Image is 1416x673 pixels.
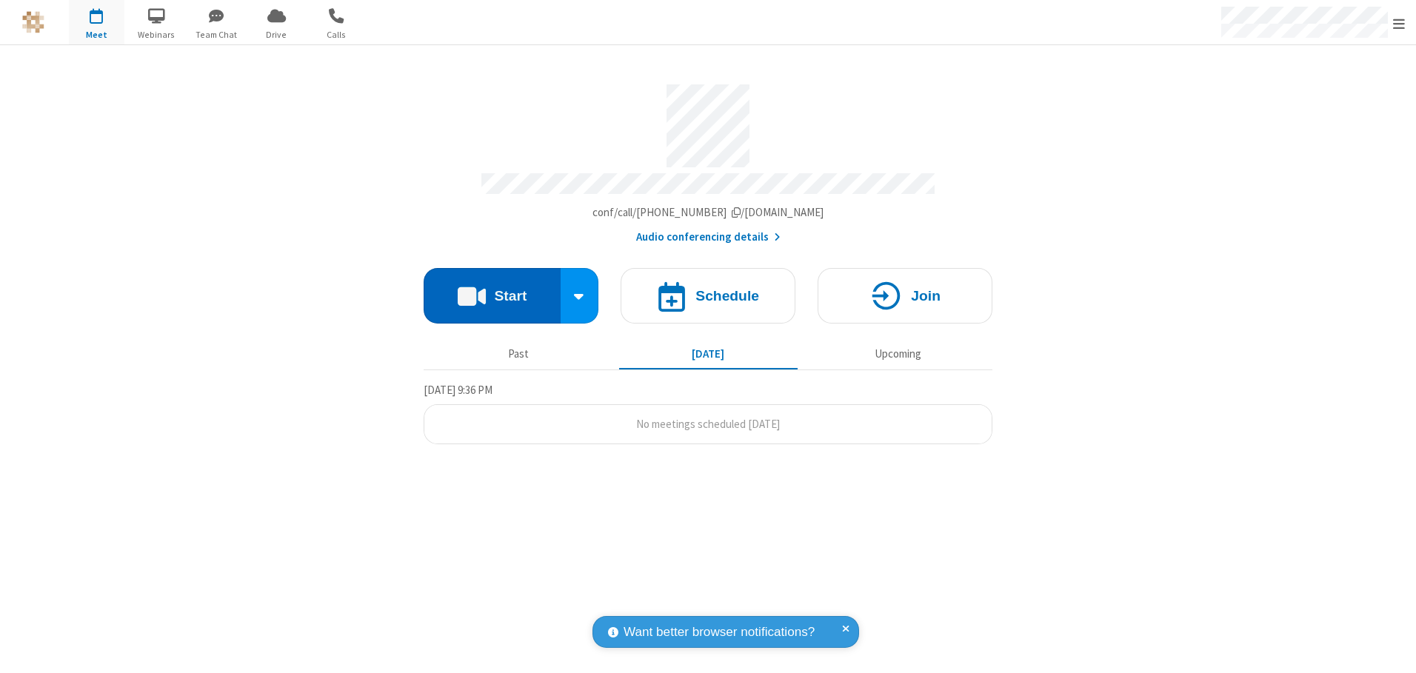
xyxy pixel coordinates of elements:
h4: Start [494,289,527,303]
span: Meet [69,28,124,41]
section: Account details [424,73,992,246]
span: Drive [249,28,304,41]
span: [DATE] 9:36 PM [424,383,492,397]
span: Team Chat [189,28,244,41]
button: Copy my meeting room linkCopy my meeting room link [592,204,824,221]
button: [DATE] [619,340,798,368]
span: Webinars [129,28,184,41]
section: Today's Meetings [424,381,992,445]
div: Start conference options [561,268,599,324]
button: Upcoming [809,340,987,368]
img: QA Selenium DO NOT DELETE OR CHANGE [22,11,44,33]
span: Calls [309,28,364,41]
h4: Schedule [695,289,759,303]
button: Join [818,268,992,324]
span: No meetings scheduled [DATE] [636,417,780,431]
h4: Join [911,289,941,303]
button: Audio conferencing details [636,229,781,246]
button: Start [424,268,561,324]
button: Past [430,340,608,368]
span: Copy my meeting room link [592,205,824,219]
button: Schedule [621,268,795,324]
span: Want better browser notifications? [624,623,815,642]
